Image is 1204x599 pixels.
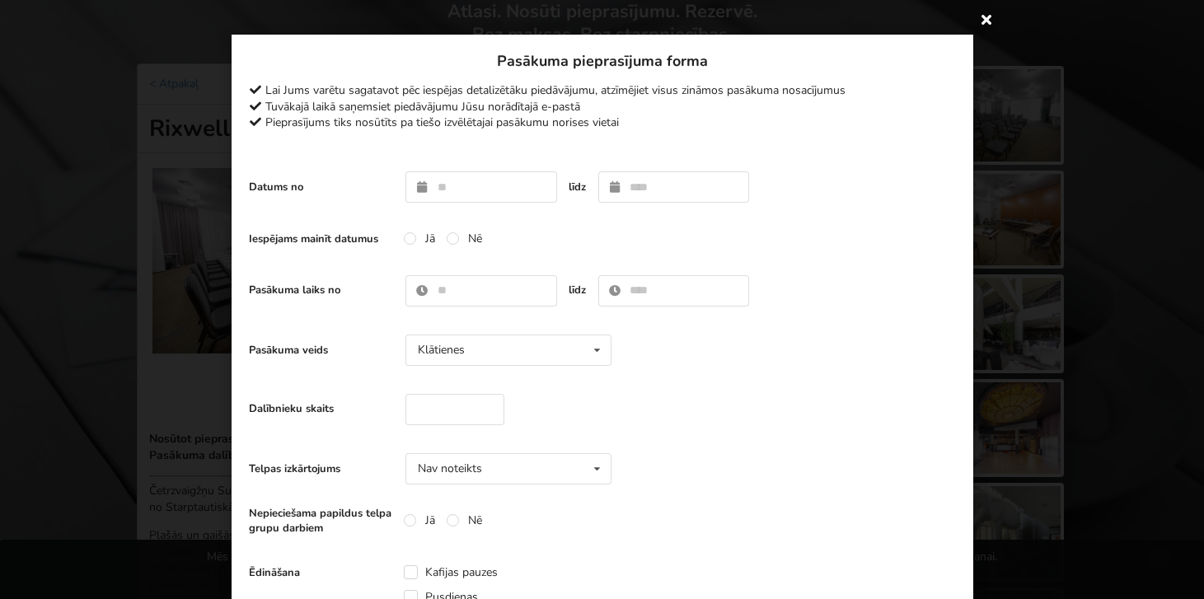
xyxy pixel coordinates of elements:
[404,565,498,579] label: Kafijas pauzes
[446,513,481,527] label: Nē
[249,343,393,358] label: Pasākuma veids
[418,463,482,475] div: Nav noteikts
[249,461,393,476] label: Telpas izkārtojums
[249,82,956,99] div: Lai Jums varētu sagatavot pēc iespējas detalizētāku piedāvājumu, atzīmējiet visus zināmos pasākum...
[568,283,585,297] label: līdz
[446,232,481,246] label: Nē
[249,115,956,131] div: Pieprasījums tiks nosūtīts pa tiešo izvēlētajai pasākumu norises vietai
[249,180,393,194] label: Datums no
[568,180,585,194] label: līdz
[249,99,956,115] div: Tuvākajā laikā saņemsiet piedāvājumu Jūsu norādītajā e-pastā
[404,232,435,246] label: Jā
[418,344,465,356] div: Klātienes
[249,52,956,71] h3: Pasākuma pieprasījuma forma
[404,513,435,527] label: Jā
[249,506,393,536] label: Nepieciešama papildus telpa grupu darbiem
[249,401,393,416] label: Dalībnieku skaits
[249,232,393,246] label: Iespējams mainīt datumus
[249,283,393,297] label: Pasākuma laiks no
[249,565,393,580] label: Ēdināšana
